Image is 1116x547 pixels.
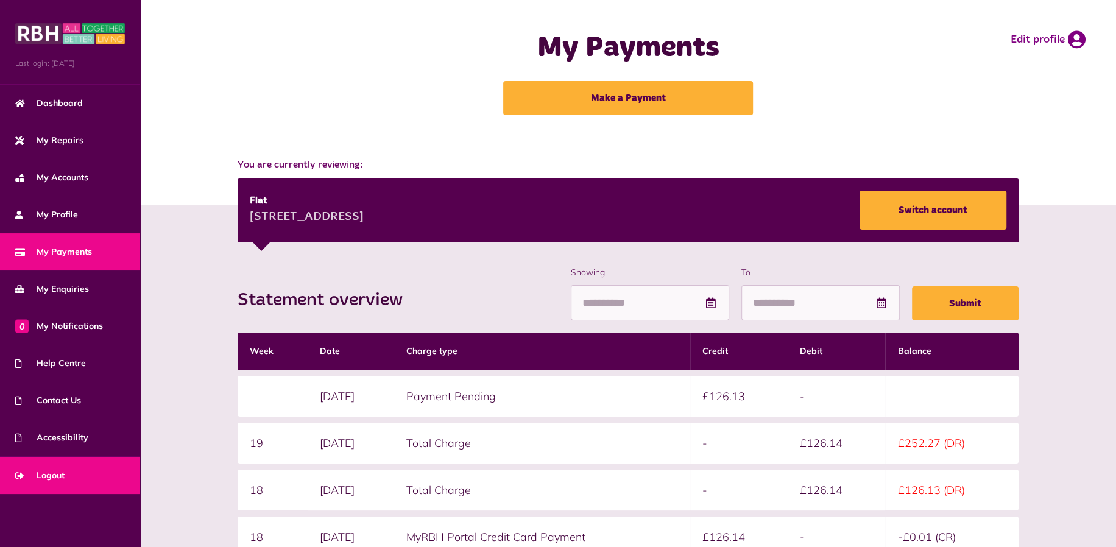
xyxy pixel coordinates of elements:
[860,191,1006,230] a: Switch account
[238,470,308,510] td: 18
[238,158,1019,172] span: You are currently reviewing:
[571,266,729,279] label: Showing
[690,376,788,417] td: £126.13
[250,208,364,227] div: [STREET_ADDRESS]
[394,423,690,464] td: Total Charge
[15,320,103,333] span: My Notifications
[912,286,1019,320] button: Submit
[15,431,88,444] span: Accessibility
[15,171,88,184] span: My Accounts
[308,333,394,370] th: Date
[394,333,690,370] th: Charge type
[250,194,364,208] div: Flat
[397,30,860,66] h1: My Payments
[15,208,78,221] span: My Profile
[15,245,92,258] span: My Payments
[885,333,1019,370] th: Balance
[394,376,690,417] td: Payment Pending
[15,58,125,69] span: Last login: [DATE]
[788,423,885,464] td: £126.14
[885,423,1019,464] td: £252.27 (DR)
[690,470,788,510] td: -
[503,81,753,115] a: Make a Payment
[238,333,308,370] th: Week
[15,134,83,147] span: My Repairs
[238,289,415,311] h2: Statement overview
[238,423,308,464] td: 19
[394,470,690,510] td: Total Charge
[741,266,900,279] label: To
[885,470,1019,510] td: £126.13 (DR)
[15,97,83,110] span: Dashboard
[788,470,885,510] td: £126.14
[308,423,394,464] td: [DATE]
[15,21,125,46] img: MyRBH
[15,357,86,370] span: Help Centre
[15,394,81,407] span: Contact Us
[690,333,788,370] th: Credit
[15,469,65,482] span: Logout
[15,283,89,295] span: My Enquiries
[308,470,394,510] td: [DATE]
[788,376,885,417] td: -
[308,376,394,417] td: [DATE]
[788,333,885,370] th: Debit
[1011,30,1086,49] a: Edit profile
[15,319,29,333] span: 0
[690,423,788,464] td: -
